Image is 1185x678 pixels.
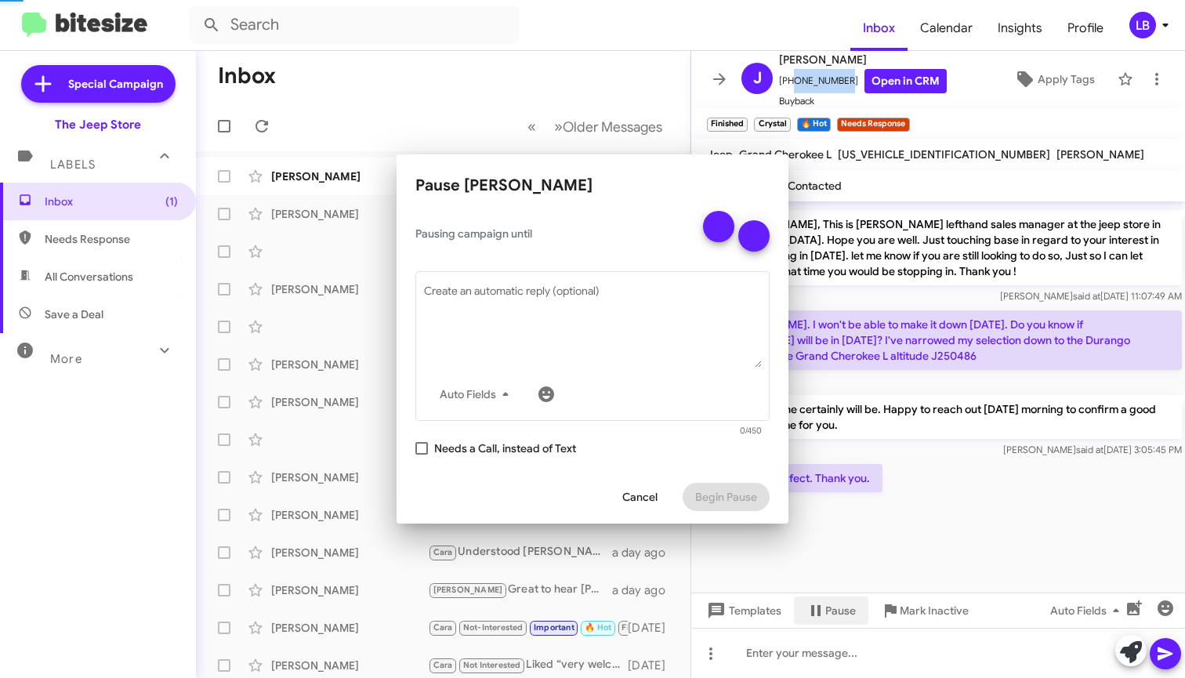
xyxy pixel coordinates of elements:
h2: Pause [PERSON_NAME] [415,173,770,198]
button: Auto Fields [427,380,527,408]
span: Auto Fields [440,380,515,408]
mat-hint: 0/450 [740,426,762,436]
span: Begin Pause [695,483,757,511]
span: Pausing campaign until [415,226,690,241]
button: Cancel [610,483,670,511]
button: Begin Pause [683,483,770,511]
span: Needs a Call, instead of Text [434,439,576,458]
span: Cancel [622,483,658,511]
